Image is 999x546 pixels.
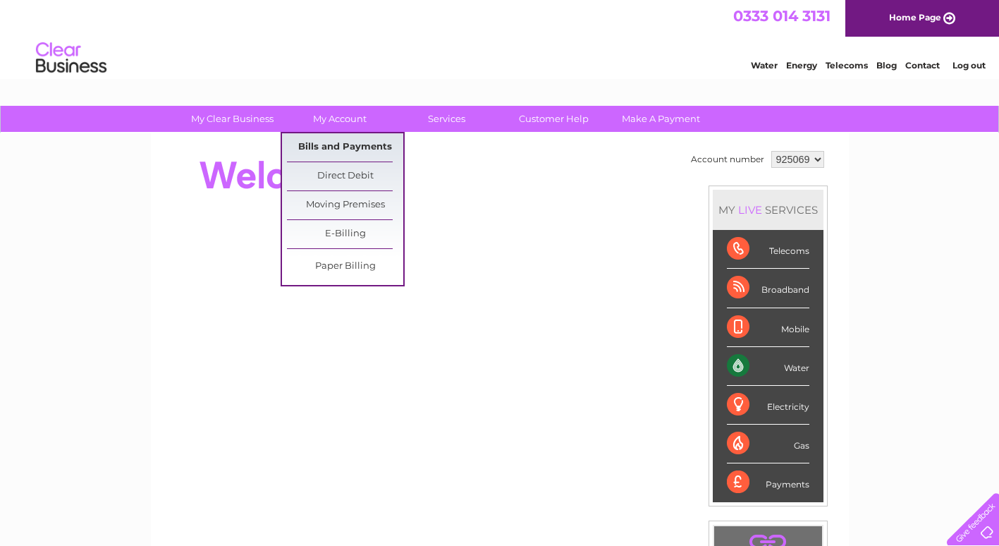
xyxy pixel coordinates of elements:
[733,7,831,25] a: 0333 014 3131
[167,8,833,68] div: Clear Business is a trading name of Verastar Limited (registered in [GEOGRAPHIC_DATA] No. 3667643...
[876,60,897,71] a: Blog
[952,60,986,71] a: Log out
[727,308,809,347] div: Mobile
[751,60,778,71] a: Water
[727,230,809,269] div: Telecoms
[287,162,403,190] a: Direct Debit
[281,106,398,132] a: My Account
[174,106,290,132] a: My Clear Business
[287,133,403,162] a: Bills and Payments
[727,269,809,308] div: Broadband
[388,106,505,132] a: Services
[727,347,809,386] div: Water
[603,106,719,132] a: Make A Payment
[786,60,817,71] a: Energy
[687,147,768,171] td: Account number
[905,60,940,71] a: Contact
[735,203,765,217] div: LIVE
[287,191,403,219] a: Moving Premises
[826,60,868,71] a: Telecoms
[727,386,809,425] div: Electricity
[287,220,403,248] a: E-Billing
[713,190,823,230] div: MY SERVICES
[35,37,107,80] img: logo.png
[727,425,809,463] div: Gas
[496,106,612,132] a: Customer Help
[727,463,809,502] div: Payments
[287,253,403,281] a: Paper Billing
